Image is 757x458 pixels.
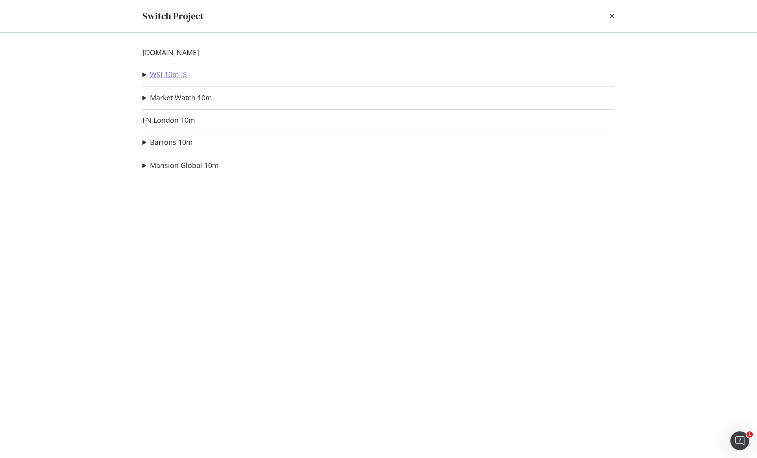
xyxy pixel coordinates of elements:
[150,70,187,79] a: WSJ 10m JS
[142,116,195,124] a: FN London 10m
[142,70,187,80] summary: WSJ 10m JS
[142,137,193,148] summary: Barrons 10m
[150,161,219,170] a: Mansion Global 10m
[142,93,212,103] summary: Market Watch 10m
[142,48,199,57] a: [DOMAIN_NAME]
[610,9,615,23] div: times
[142,161,219,171] summary: Mansion Global 10m
[746,431,753,438] span: 1
[150,138,193,146] a: Barrons 10m
[150,94,212,102] a: Market Watch 10m
[730,431,749,450] iframe: Intercom live chat
[142,9,204,23] div: Switch Project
